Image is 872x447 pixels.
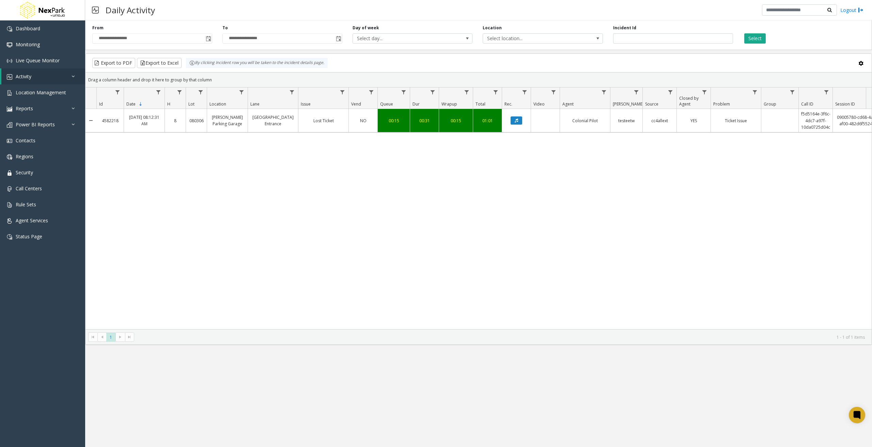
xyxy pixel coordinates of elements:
img: 'icon' [7,42,12,48]
span: Source [645,101,658,107]
img: pageIcon [92,2,99,18]
img: logout [858,6,863,14]
a: Call ID Filter Menu [822,87,831,97]
span: Location [209,101,226,107]
a: [DATE] 08:12:31 AM [124,112,165,129]
span: Problem [713,101,730,107]
a: Closed by Agent Filter Menu [700,87,709,97]
button: Select [744,33,766,44]
img: 'icon' [7,138,12,144]
a: Source Filter Menu [666,87,675,97]
a: 8 [165,116,186,126]
img: 'icon' [7,186,12,192]
span: Agent [562,101,574,107]
div: 00:15 [379,117,408,124]
span: Call ID [801,101,813,107]
div: 00:15 [441,117,471,124]
img: 'icon' [7,234,12,240]
img: 'icon' [7,58,12,64]
a: Ticket Issue [711,116,761,126]
span: YES [690,118,697,124]
span: Location Management [16,89,66,96]
span: Total [476,101,485,107]
label: Location [483,25,502,31]
a: 00:15 [439,116,473,126]
span: Monitoring [16,41,40,48]
span: Lane [250,101,260,107]
a: Problem Filter Menu [750,87,760,97]
a: 00:31 [410,116,439,126]
a: Rec. Filter Menu [520,87,529,97]
img: 'icon' [7,122,12,128]
span: Status Page [16,233,42,240]
span: [PERSON_NAME] [613,101,644,107]
span: Queue [380,101,393,107]
span: Regions [16,153,33,160]
div: Data table [85,87,872,329]
img: 'icon' [7,154,12,160]
span: H [167,101,170,107]
a: 4582218 [96,116,124,126]
a: Location Filter Menu [237,87,246,97]
a: Lost Ticket [298,116,348,126]
a: Parker Filter Menu [632,87,641,97]
span: Select day... [353,34,448,43]
a: H Filter Menu [175,87,184,97]
span: Wrapup [441,101,457,107]
a: Agent Filter Menu [599,87,609,97]
div: By clicking Incident row you will be taken to the incident details page. [186,58,328,68]
span: Rec. [504,101,512,107]
a: 00:15 [378,116,410,126]
span: Page 1 [106,333,115,342]
span: Security [16,169,33,176]
a: testeetw [610,116,642,126]
a: Vend Filter Menu [367,87,376,97]
img: 'icon' [7,26,12,32]
span: Reports [16,105,33,112]
label: To [222,25,228,31]
span: Select location... [483,34,578,43]
img: 'icon' [7,218,12,224]
img: 'icon' [7,106,12,112]
a: YES [677,116,711,126]
a: Logout [840,6,863,14]
a: Total Filter Menu [491,87,500,97]
a: Colonial Pilot [560,116,610,126]
a: [GEOGRAPHIC_DATA] Entrance [248,112,298,129]
span: Contacts [16,137,35,144]
span: Activity [16,73,31,80]
span: Live Queue Monitor [16,57,60,64]
span: Video [533,101,545,107]
img: 'icon' [7,170,12,176]
a: Id Filter Menu [113,87,122,97]
span: Power BI Reports [16,121,55,128]
a: Collapse Details [85,106,96,135]
a: NO [349,116,377,126]
a: Lane Filter Menu [287,87,297,97]
label: Incident Id [613,25,636,31]
label: Day of week [353,25,379,31]
a: Wrapup Filter Menu [462,87,471,97]
span: Vend [351,101,361,107]
span: Session ID [835,101,855,107]
label: From [92,25,104,31]
a: Issue Filter Menu [338,87,347,97]
a: Queue Filter Menu [399,87,408,97]
a: cc4allext [643,116,676,126]
span: Sortable [138,101,143,107]
a: Activity [1,68,85,84]
a: Dur Filter Menu [428,87,437,97]
span: Rule Sets [16,201,36,208]
span: Dashboard [16,25,40,32]
a: [PERSON_NAME] Parking Garage [207,112,248,129]
span: Toggle popup [334,34,342,43]
div: 00:31 [412,117,437,124]
div: Drag a column header and drop it here to group by that column [85,74,872,86]
a: f5d5164e-3f6c-4dc7-a97f-10da0725d04c [799,109,832,132]
kendo-pager-info: 1 - 1 of 1 items [138,334,865,340]
img: 'icon' [7,90,12,96]
a: 01:01 [473,116,502,126]
button: Export to PDF [92,58,135,68]
span: Closed by Agent [679,95,699,107]
span: Dur [412,101,420,107]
